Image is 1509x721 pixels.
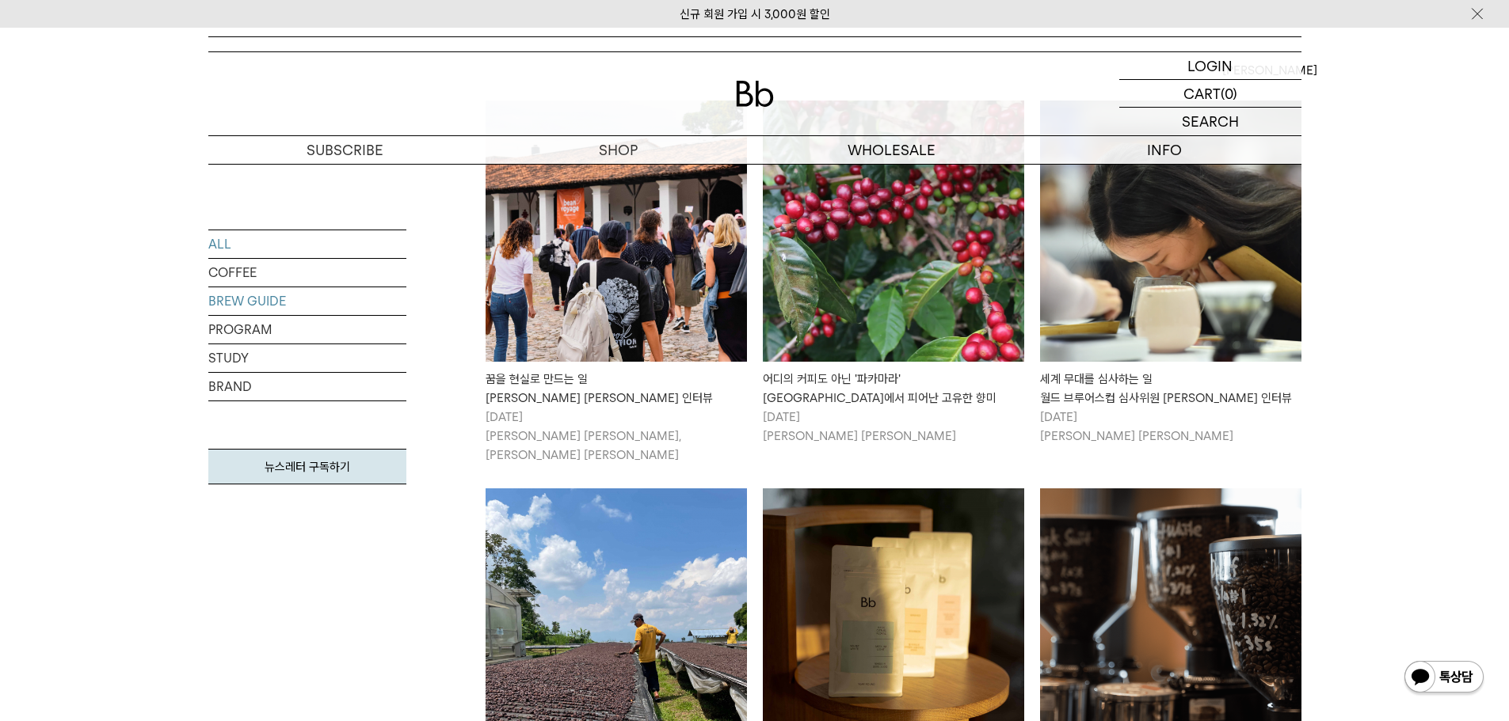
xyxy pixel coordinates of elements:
[1040,101,1301,446] a: 세계 무대를 심사하는 일월드 브루어스컵 심사위원 크리스티 인터뷰 세계 무대를 심사하는 일월드 브루어스컵 심사위원 [PERSON_NAME] 인터뷰 [DATE][PERSON_NA...
[1040,408,1301,446] p: [DATE] [PERSON_NAME] [PERSON_NAME]
[1187,52,1233,79] p: LOGIN
[208,287,406,315] a: BREW GUIDE
[1028,136,1301,164] p: INFO
[1040,370,1301,408] div: 세계 무대를 심사하는 일 월드 브루어스컵 심사위원 [PERSON_NAME] 인터뷰
[482,136,755,164] a: SHOP
[1119,80,1301,108] a: CART (0)
[208,316,406,343] a: PROGRAM
[208,230,406,258] a: ALL
[208,136,482,164] a: SUBSCRIBE
[1403,659,1485,697] img: 카카오톡 채널 1:1 채팅 버튼
[1040,101,1301,362] img: 세계 무대를 심사하는 일월드 브루어스컵 심사위원 크리스티 인터뷰
[486,370,747,408] div: 꿈을 현실로 만드는 일 [PERSON_NAME] [PERSON_NAME] 인터뷰
[763,101,1024,446] a: 어디의 커피도 아닌 '파카마라'엘살바도르에서 피어난 고유한 향미 어디의 커피도 아닌 '파카마라'[GEOGRAPHIC_DATA]에서 피어난 고유한 향미 [DATE][PERSON...
[208,344,406,372] a: STUDY
[208,373,406,400] a: BRAND
[208,259,406,287] a: COFFEE
[763,408,1024,446] p: [DATE] [PERSON_NAME] [PERSON_NAME]
[208,449,406,484] a: 뉴스레터 구독하기
[680,7,830,21] a: 신규 회원 가입 시 3,000원 할인
[1182,108,1239,135] p: SEARCH
[1183,80,1221,107] p: CART
[763,101,1024,362] img: 어디의 커피도 아닌 '파카마라'엘살바도르에서 피어난 고유한 향미
[1119,52,1301,80] a: LOGIN
[486,408,747,465] p: [DATE] [PERSON_NAME] [PERSON_NAME], [PERSON_NAME] [PERSON_NAME]
[486,101,747,465] a: 꿈을 현실로 만드는 일빈보야지 탁승희 대표 인터뷰 꿈을 현실로 만드는 일[PERSON_NAME] [PERSON_NAME] 인터뷰 [DATE][PERSON_NAME] [PERS...
[736,81,774,107] img: 로고
[755,136,1028,164] p: WHOLESALE
[763,370,1024,408] div: 어디의 커피도 아닌 '파카마라' [GEOGRAPHIC_DATA]에서 피어난 고유한 향미
[1221,80,1237,107] p: (0)
[486,101,747,362] img: 꿈을 현실로 만드는 일빈보야지 탁승희 대표 인터뷰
